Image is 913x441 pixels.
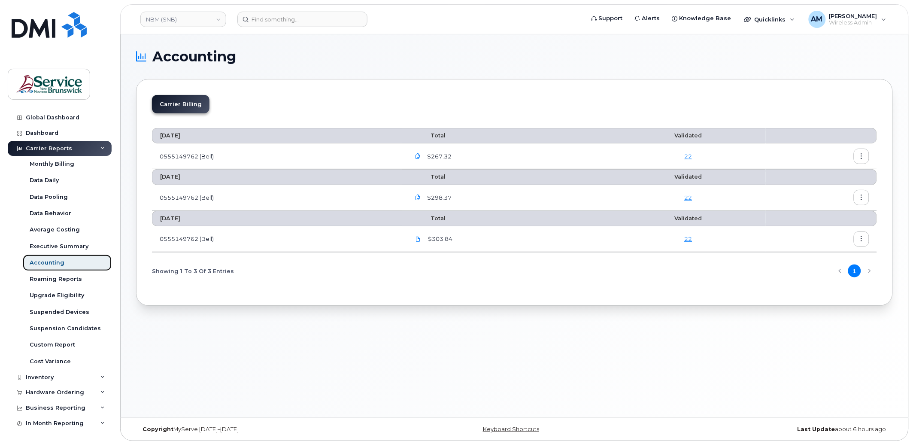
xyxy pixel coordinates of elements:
span: $267.32 [425,152,452,161]
th: [DATE] [152,169,402,185]
span: Total [410,215,446,222]
a: 22 [685,194,692,201]
a: PDF_555149762_005_0000000000.pdf [410,231,426,246]
th: [DATE] [152,211,402,226]
button: Page 1 [848,265,861,277]
span: $303.84 [426,235,452,243]
td: 0555149762 (Bell) [152,185,402,211]
strong: Last Update [798,426,835,432]
a: 22 [685,153,692,160]
span: Showing 1 To 3 Of 3 Entries [152,265,234,277]
div: MyServe [DATE]–[DATE] [136,426,388,433]
th: Validated [611,128,766,143]
th: [DATE] [152,128,402,143]
span: Accounting [152,50,236,63]
div: about 6 hours ago [640,426,893,433]
th: Validated [611,211,766,226]
strong: Copyright [143,426,173,432]
a: 22 [685,235,692,242]
span: Total [410,173,446,180]
th: Validated [611,169,766,185]
td: 0555149762 (Bell) [152,226,402,252]
span: Total [410,132,446,139]
a: Keyboard Shortcuts [483,426,539,432]
td: 0555149762 (Bell) [152,143,402,169]
span: $298.37 [425,194,452,202]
